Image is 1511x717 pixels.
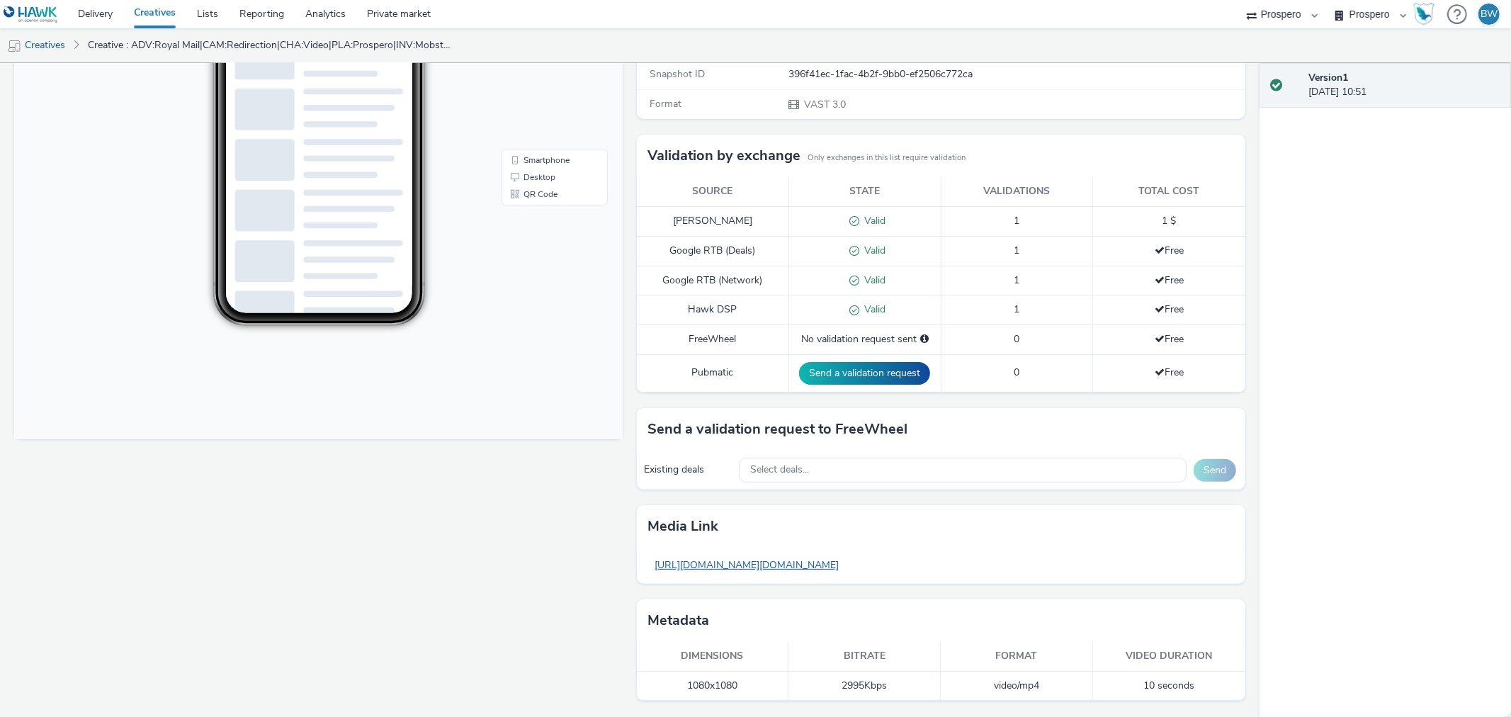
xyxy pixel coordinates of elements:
span: 1 [1014,273,1019,287]
span: Valid [859,273,885,287]
span: Smartphone [509,298,555,306]
div: Existing deals [644,463,732,477]
span: 1 [1014,214,1019,227]
span: Free [1155,303,1184,316]
span: Free [1155,366,1184,379]
th: Source [637,177,789,206]
a: Hawk Academy [1413,3,1440,26]
h3: Validation by exchange [647,145,800,166]
li: Smartphone [490,293,591,310]
div: BW [1481,4,1498,25]
th: Video duration [1093,642,1245,671]
img: Hawk Academy [1413,3,1434,26]
span: Desktop [509,315,541,323]
span: QR Code [509,332,543,340]
img: mobile [7,39,21,53]
span: Free [1155,332,1184,346]
a: [URL][DOMAIN_NAME][DOMAIN_NAME] [647,551,846,579]
td: 2995 Kbps [788,672,941,701]
span: Snapshot ID [650,67,705,81]
span: VAST 3.0 [803,98,846,111]
button: Send a validation request [799,362,930,385]
th: Validations [941,177,1093,206]
div: 396f41ec-1fac-4b2f-9bb0-ef2506c772ca [788,67,1243,81]
span: Format [650,97,681,111]
span: Valid [859,303,885,316]
strong: Version 1 [1308,71,1348,84]
span: 0 [1014,332,1019,346]
span: 1 [1014,244,1019,257]
td: FreeWheel [637,325,789,354]
div: Please select a deal below and click on Send to send a validation request to FreeWheel. [920,332,929,346]
div: No validation request sent [796,332,934,346]
span: 0 [1014,366,1019,379]
th: Format [941,642,1093,671]
td: Google RTB (Deals) [637,236,789,266]
td: [PERSON_NAME] [637,206,789,236]
span: Select deals... [750,464,809,476]
th: State [788,177,941,206]
span: Valid [859,214,885,227]
td: video/mp4 [941,672,1093,701]
td: 1080x1080 [637,672,789,701]
th: Total cost [1093,177,1245,206]
td: Pubmatic [637,354,789,392]
a: Creative : ADV:Royal Mail|CAM:Redirection|CHA:Video|PLA:Prospero|INV:Mobsta|TEC:N/A|PHA:P1|OBJ:Aw... [81,28,458,62]
span: Free [1155,273,1184,287]
button: Send [1194,459,1236,482]
li: QR Code [490,327,591,344]
h3: Media link [647,516,718,537]
td: Hawk DSP [637,295,789,325]
span: 1 $ [1162,214,1176,227]
td: 10 seconds [1093,672,1245,701]
li: Desktop [490,310,591,327]
span: 1 [1014,303,1019,316]
span: Valid [859,244,885,257]
th: Dimensions [637,642,789,671]
img: undefined Logo [4,6,58,23]
td: Google RTB (Network) [637,266,789,295]
small: Only exchanges in this list require validation [808,152,966,164]
th: Bitrate [788,642,941,671]
h3: Metadata [647,610,709,631]
div: [DATE] 10:51 [1308,71,1500,100]
span: Free [1155,244,1184,257]
h3: Send a validation request to FreeWheel [647,419,907,440]
span: 15:06 [226,55,242,62]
